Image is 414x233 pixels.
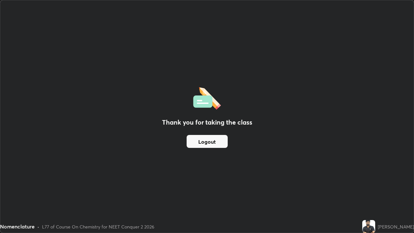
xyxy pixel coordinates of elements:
img: cf491ae460674f9490001725c6d479a7.jpg [362,220,375,233]
div: L77 of Course On Chemistry for NEET Conquer 2 2026 [42,223,154,230]
img: offlineFeedback.1438e8b3.svg [193,85,221,110]
button: Logout [187,135,228,148]
div: • [37,223,39,230]
h2: Thank you for taking the class [162,117,252,127]
div: [PERSON_NAME] [378,223,414,230]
